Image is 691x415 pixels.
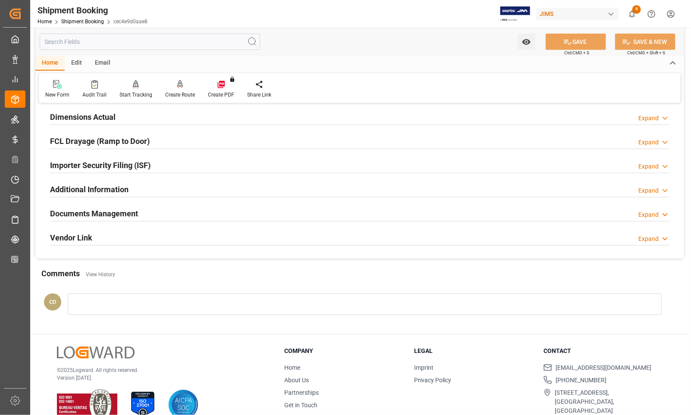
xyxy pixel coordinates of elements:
[556,376,606,385] span: [PHONE_NUMBER]
[556,363,651,372] span: [EMAIL_ADDRESS][DOMAIN_NAME]
[35,56,65,71] div: Home
[57,346,135,359] img: Logward Logo
[50,111,116,123] h2: Dimensions Actual
[284,377,309,384] a: About Us
[247,91,271,99] div: Share Link
[414,377,451,384] a: Privacy Policy
[536,8,619,20] div: JIMS
[50,184,129,195] h2: Additional Information
[564,50,589,56] span: Ctrl/CMD + S
[57,366,263,374] p: © 2025 Logward. All rights reserved.
[50,232,92,243] h2: Vendor Link
[500,6,530,22] img: Exertis%20JAM%20-%20Email%20Logo.jpg_1722504956.jpg
[50,159,151,171] h2: Importer Security Filing (ISF)
[49,299,56,305] span: CD
[50,135,150,147] h2: FCL Drayage (Ramp to Door)
[284,402,317,409] a: Get in Touch
[543,346,663,356] h3: Contact
[65,56,88,71] div: Edit
[414,364,433,371] a: Imprint
[518,34,535,50] button: open menu
[638,162,659,171] div: Expand
[638,114,659,123] div: Expand
[638,138,659,147] div: Expand
[615,34,675,50] button: SAVE & NEW
[536,6,622,22] button: JIMS
[41,268,80,279] h2: Comments
[284,389,319,396] a: Partnerships
[632,5,641,14] span: 9
[57,374,263,382] p: Version [DATE]
[165,91,195,99] div: Create Route
[61,19,104,25] a: Shipment Booking
[284,346,403,356] h3: Company
[638,186,659,195] div: Expand
[546,34,606,50] button: SAVE
[627,50,665,56] span: Ctrl/CMD + Shift + S
[40,34,260,50] input: Search Fields
[119,91,152,99] div: Start Tracking
[414,346,533,356] h3: Legal
[82,91,107,99] div: Audit Trail
[86,271,115,278] a: View History
[284,364,300,371] a: Home
[88,56,117,71] div: Email
[638,210,659,219] div: Expand
[622,4,642,24] button: show 9 new notifications
[642,4,661,24] button: Help Center
[45,91,69,99] div: New Form
[638,234,659,243] div: Expand
[38,19,52,25] a: Home
[38,4,148,17] div: Shipment Booking
[50,208,138,219] h2: Documents Management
